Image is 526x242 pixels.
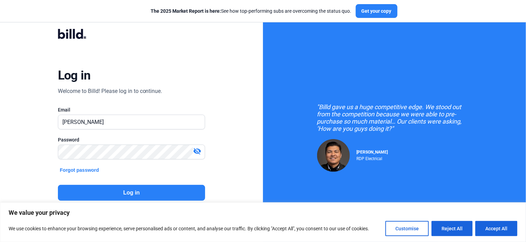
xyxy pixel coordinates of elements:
[151,8,221,14] span: The 2025 Market Report is here:
[58,68,91,83] div: Log in
[475,221,517,236] button: Accept All
[9,224,369,233] p: We use cookies to enhance your browsing experience, serve personalised ads or content, and analys...
[58,136,205,143] div: Password
[58,87,162,95] div: Welcome to Billd! Please log in to continue.
[317,103,472,132] div: "Billd gave us a huge competitive edge. We stood out from the competition because we were able to...
[385,221,429,236] button: Customise
[357,155,388,161] div: RDP Electrical
[356,4,397,18] button: Get your copy
[151,8,352,14] div: See how top-performing subs are overcoming the status quo.
[9,209,517,217] p: We value your privacy
[58,106,205,113] div: Email
[58,185,205,201] button: Log in
[432,221,473,236] button: Reject All
[357,150,388,155] span: [PERSON_NAME]
[58,166,101,174] button: Forgot password
[317,139,350,172] img: Raul Pacheco
[193,147,201,155] mat-icon: visibility_off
